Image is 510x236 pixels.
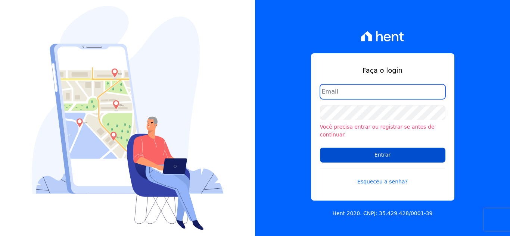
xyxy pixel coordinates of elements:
input: Entrar [320,148,445,163]
li: Você precisa entrar ou registrar-se antes de continuar. [320,123,445,139]
p: Hent 2020. CNPJ: 35.429.428/0001-39 [333,210,433,217]
a: Esqueceu a senha? [320,169,445,186]
input: Email [320,84,445,99]
h1: Faça o login [320,65,445,75]
img: Login [32,6,224,230]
